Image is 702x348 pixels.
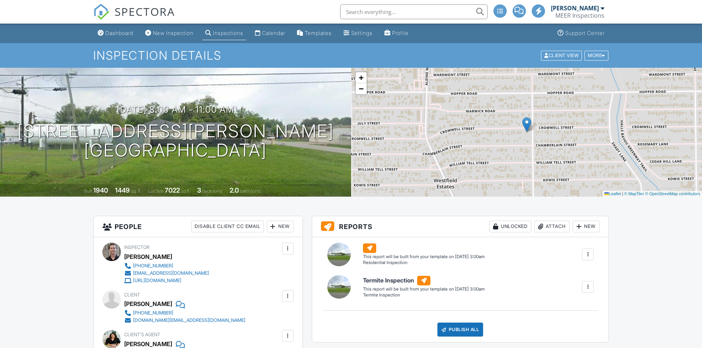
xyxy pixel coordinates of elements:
div: [EMAIL_ADDRESS][DOMAIN_NAME] [133,270,209,276]
h3: Reports [312,216,609,237]
div: [PERSON_NAME] [124,298,172,309]
div: Residential Inspection [363,260,485,266]
span: Client's Agent [124,332,160,337]
h1: Inspection Details [93,49,609,62]
div: Support Center [565,30,605,36]
a: Templates [294,27,335,40]
span: bedrooms [202,188,223,194]
div: [PHONE_NUMBER] [133,263,173,269]
h1: [STREET_ADDRESS][PERSON_NAME] [GEOGRAPHIC_DATA] [17,122,334,161]
span: bathrooms [240,188,261,194]
h3: People [94,216,303,237]
div: Templates [305,30,332,36]
span: − [359,84,363,93]
div: Profile [392,30,409,36]
h6: Termite Inspection [363,276,485,285]
div: 1940 [93,186,108,194]
a: Zoom out [356,83,367,94]
a: Settings [340,27,376,40]
span: sq.ft. [181,188,190,194]
a: © OpenStreetMap contributors [645,191,700,196]
a: © MapTiler [624,191,644,196]
div: Termite Inspection [363,292,485,298]
span: Inspector [124,245,150,250]
span: sq. ft. [131,188,141,194]
span: Lot Size [148,188,164,194]
div: Inspections [213,30,243,36]
div: 1449 [115,186,130,194]
div: Dashboard [105,30,133,36]
div: Publish All [437,323,483,337]
div: Settings [351,30,373,36]
a: Zoom in [356,72,367,83]
span: + [359,73,363,82]
div: Client View [541,50,582,60]
div: Attach [534,221,570,232]
a: [PHONE_NUMBER] [124,262,209,270]
div: [PERSON_NAME] [124,251,172,262]
a: [DOMAIN_NAME][EMAIL_ADDRESS][DOMAIN_NAME] [124,317,245,324]
input: Search everything... [340,4,488,19]
a: New Inspection [142,27,196,40]
a: Dashboard [95,27,136,40]
img: Marker [522,117,531,132]
div: 3 [197,186,201,194]
span: SPECTORA [115,4,175,19]
div: This report will be built from your template on [DATE] 3:00am [363,254,485,260]
span: Built [84,188,92,194]
h3: [DATE] 8:00 am - 11:00 am [117,105,234,115]
div: [PHONE_NUMBER] [133,310,173,316]
a: [PHONE_NUMBER] [124,309,245,317]
div: MEER Inspections [555,12,604,19]
div: 7022 [165,186,180,194]
div: New Inspection [153,30,193,36]
div: [URL][DOMAIN_NAME] [133,278,181,284]
span: Client [124,292,140,298]
a: Support Center [555,27,608,40]
a: [URL][DOMAIN_NAME] [124,277,209,284]
div: Disable Client CC Email [191,221,264,232]
div: 2.0 [230,186,239,194]
a: Client View [540,52,584,58]
a: Calendar [252,27,288,40]
a: Inspections [202,27,246,40]
div: Unlocked [489,221,531,232]
div: [PERSON_NAME] [551,4,599,12]
div: Calendar [262,30,285,36]
span: | [622,191,623,196]
a: Profile [381,27,412,40]
img: The Best Home Inspection Software - Spectora [93,4,109,20]
div: [DOMAIN_NAME][EMAIL_ADDRESS][DOMAIN_NAME] [133,317,245,323]
a: Leaflet [604,191,621,196]
a: [EMAIL_ADDRESS][DOMAIN_NAME] [124,270,209,277]
div: More [584,50,608,60]
div: New [267,221,294,232]
div: This report will be built from your template on [DATE] 3:00am [363,286,485,292]
a: SPECTORA [93,10,175,25]
div: New [573,221,600,232]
